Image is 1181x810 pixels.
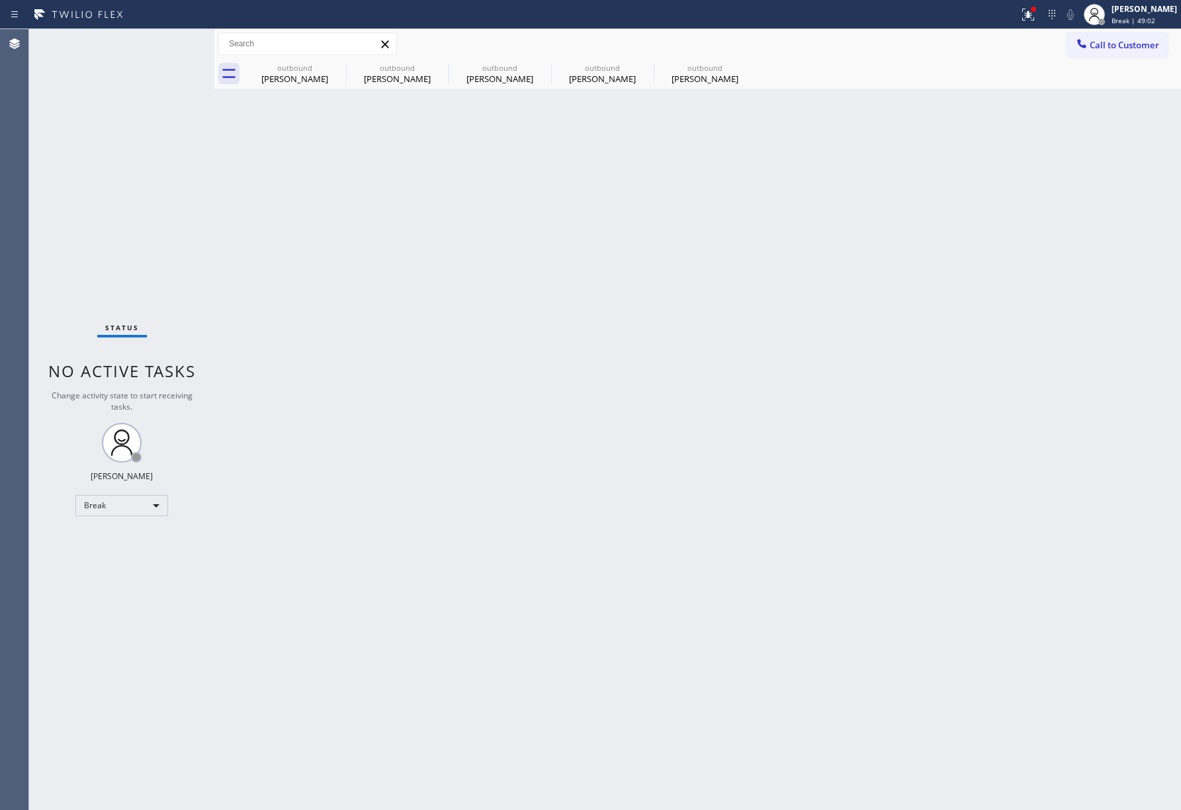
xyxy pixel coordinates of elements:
[91,471,153,482] div: [PERSON_NAME]
[105,323,139,332] span: Status
[450,73,550,85] div: [PERSON_NAME]
[347,63,447,73] div: outbound
[655,59,755,89] div: Neal Schwartz
[1090,39,1159,51] span: Call to Customer
[552,63,652,73] div: outbound
[1061,5,1080,24] button: Mute
[245,59,345,89] div: Hong Li
[552,59,652,89] div: Leda Saylor
[1112,3,1177,15] div: [PERSON_NAME]
[347,59,447,89] div: Matt Doheny
[655,63,755,73] div: outbound
[219,33,396,54] input: Search
[245,63,345,73] div: outbound
[1067,32,1168,58] button: Call to Customer
[347,73,447,85] div: [PERSON_NAME]
[655,73,755,85] div: [PERSON_NAME]
[52,390,193,412] span: Change activity state to start receiving tasks.
[245,73,345,85] div: [PERSON_NAME]
[48,360,196,382] span: No active tasks
[1112,16,1155,25] span: Break | 49:02
[552,73,652,85] div: [PERSON_NAME]
[450,59,550,89] div: Leda Saylor
[450,63,550,73] div: outbound
[75,495,168,516] div: Break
